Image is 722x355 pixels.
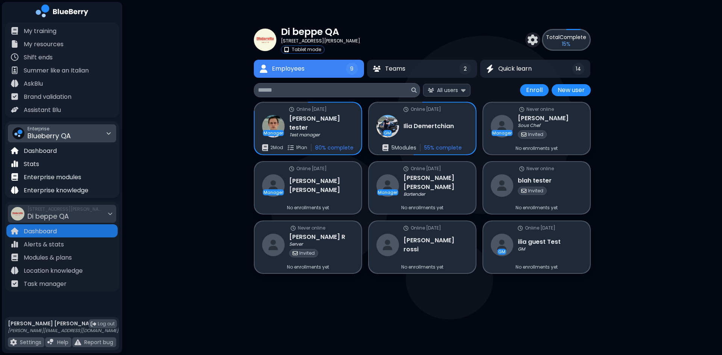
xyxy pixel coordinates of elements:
p: Manager [264,190,283,195]
img: All users [428,88,434,93]
a: online statusNever onlinerestaurantManager[PERSON_NAME] Sous ChefinvitedInvitedNo enrollments yet [482,102,591,155]
img: file icon [11,66,18,74]
span: Total [546,33,560,41]
p: Server [289,241,303,247]
img: tablet [284,47,289,52]
p: Dashboard [24,147,57,156]
img: online status [403,107,408,112]
h3: blah tester [518,176,552,185]
p: [PERSON_NAME][EMAIL_ADDRESS][DOMAIN_NAME] [8,328,118,334]
p: Help [57,339,68,346]
p: Online [DATE] [411,166,441,172]
p: AskBlu [24,79,43,88]
img: file icon [11,227,18,235]
p: Online [DATE] [525,225,555,231]
img: file icon [11,186,18,194]
img: modules [262,144,268,151]
img: file icon [10,339,17,346]
p: Bartender [403,191,425,197]
img: restaurant [491,174,513,197]
img: restaurant [262,174,285,197]
p: 55 % complete [424,144,462,151]
p: 5 Module s [391,144,416,151]
p: 2 Mod [270,145,283,151]
img: online status [291,226,296,231]
img: online status [403,226,408,231]
p: No enrollments yet [516,145,558,151]
img: online status [403,166,408,171]
p: Report bug [84,339,113,346]
p: Stats [24,160,39,169]
img: enrollments [382,144,388,151]
p: Invited [528,131,543,137]
p: Manager [492,131,512,135]
img: file icon [11,106,18,113]
img: file icon [11,40,18,48]
a: online statusOnline [DATE]restaurantManager[PERSON_NAME] [PERSON_NAME]No enrollments yet [254,161,362,215]
span: Blueberry QA [27,131,71,140]
img: Teams [373,66,381,72]
button: All users [423,84,470,96]
button: TeamsTeams2 [367,60,477,78]
a: tabletTablet mode [281,45,360,54]
span: Teams [385,64,405,73]
button: Enroll [520,84,549,96]
p: Assistant Blu [24,106,61,115]
img: online status [519,166,524,171]
p: Test manager [289,132,320,138]
img: company thumbnail [12,127,24,139]
button: EmployeesEmployees9 [254,60,364,78]
img: online status [289,107,294,112]
img: invited [293,251,298,256]
p: GM [384,131,391,135]
img: company thumbnail [254,29,276,51]
p: No enrollments yet [287,264,329,270]
span: 2 [464,65,467,72]
p: No enrollments yet [401,205,443,211]
p: Shift ends [24,53,53,62]
p: Manager [378,190,397,195]
img: file icon [74,339,81,346]
p: Online [DATE] [411,106,441,112]
p: Invited [528,188,543,194]
img: company logo [36,5,88,20]
p: Brand validation [24,92,71,101]
p: Di beppe QA [281,26,360,38]
button: New user [552,84,591,96]
p: GM [498,249,505,254]
img: expand [461,86,466,94]
h3: [PERSON_NAME] R [289,233,345,242]
p: Online [DATE] [411,225,441,231]
a: online statusOnline [DATE]restaurantGMilia guest TestGMNo enrollments yet [482,221,591,274]
span: Employees [272,64,305,73]
h3: [PERSON_NAME] [PERSON_NAME] [403,174,468,192]
span: [STREET_ADDRESS][PERSON_NAME] [27,206,103,212]
img: file icon [11,147,18,154]
p: [STREET_ADDRESS][PERSON_NAME] [281,38,360,44]
a: online statusOnline [DATE]restaurantManager[PERSON_NAME] [PERSON_NAME]BartenderNo enrollments yet [368,161,476,215]
span: Di beppe QA [27,211,69,221]
img: settings [528,35,538,45]
p: Dashboard [24,227,57,236]
span: Log out [98,321,115,327]
img: restaurant [491,234,513,256]
img: invited [521,188,526,193]
img: file icon [11,240,18,248]
p: Location knowledge [24,266,83,275]
img: file icon [11,160,18,168]
img: restaurant [376,234,399,256]
p: Settings [20,339,41,346]
img: Quick learn [486,65,494,73]
p: No enrollments yet [287,205,329,211]
h3: Ilia Demertchian [403,122,454,131]
a: online statusOnline [DATE]restaurant[PERSON_NAME] rossiNo enrollments yet [368,221,476,274]
img: file icon [11,27,18,35]
p: Sous Chef [518,122,540,128]
img: profile image [262,115,285,137]
img: logout [91,321,96,327]
p: 80 % complete [315,144,353,151]
img: restaurant [262,234,285,256]
h3: [PERSON_NAME] [PERSON_NAME] [289,177,354,195]
p: No enrollments yet [516,264,558,270]
p: Summer like an Italian [24,66,89,75]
